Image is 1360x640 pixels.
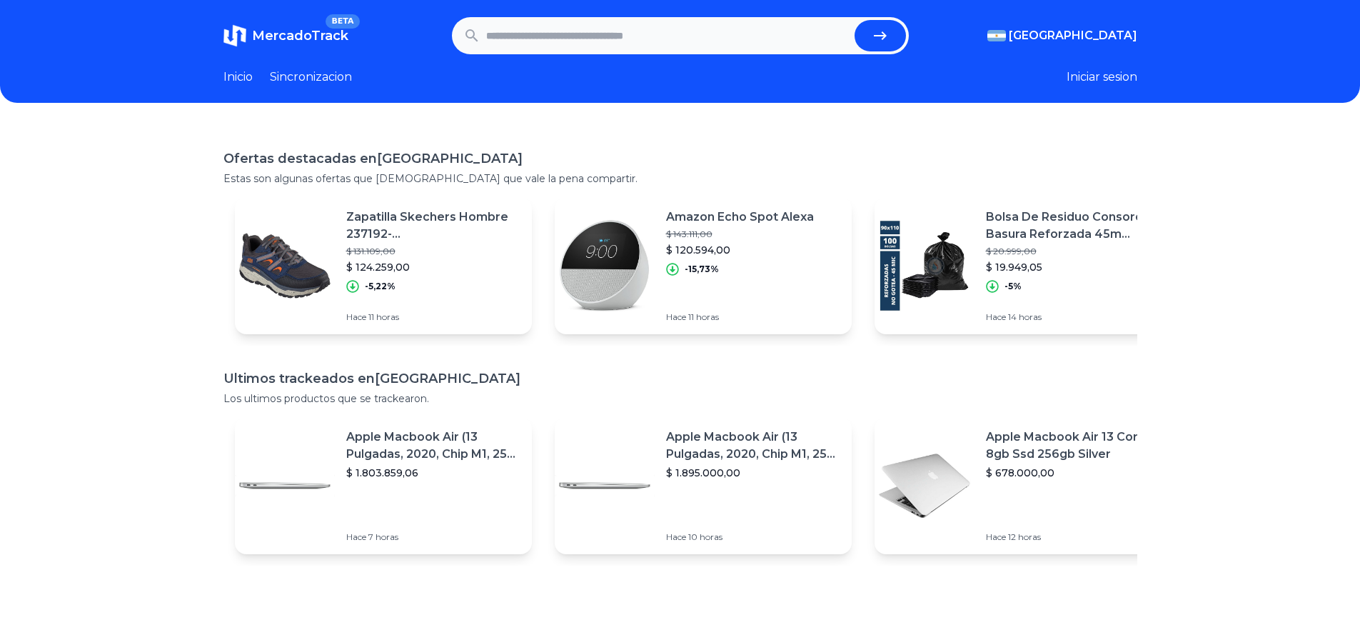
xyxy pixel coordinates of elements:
[346,531,520,543] p: Hace 7 horas
[986,246,1160,257] p: $ 20.999,00
[666,243,814,257] p: $ 120.594,00
[555,436,655,536] img: Featured image
[223,171,1137,186] p: Estas son algunas ofertas que [DEMOGRAPHIC_DATA] que vale la pena compartir.
[555,197,852,334] a: Featured imageAmazon Echo Spot Alexa$ 143.111,00$ 120.594,00-15,73%Hace 11 horas
[235,436,335,536] img: Featured image
[666,311,814,323] p: Hace 11 horas
[346,466,520,480] p: $ 1.803.859,06
[986,429,1160,463] p: Apple Macbook Air 13 Core I5 8gb Ssd 256gb Silver
[666,209,814,226] p: Amazon Echo Spot Alexa
[223,24,348,47] a: MercadoTrackBETA
[326,14,359,29] span: BETA
[987,27,1137,44] button: [GEOGRAPHIC_DATA]
[685,264,719,275] p: -15,73%
[223,69,253,86] a: Inicio
[235,197,532,334] a: Featured imageZapatilla Skechers Hombre 237192-nvor/[PERSON_NAME]/cuo$ 131.109,00$ 124.259,00-5,2...
[346,246,520,257] p: $ 131.109,00
[1009,27,1137,44] span: [GEOGRAPHIC_DATA]
[223,24,246,47] img: MercadoTrack
[235,417,532,554] a: Featured imageApple Macbook Air (13 Pulgadas, 2020, Chip M1, 256 Gb De Ssd, 8 Gb De Ram) - Plata$...
[223,369,1137,389] h1: Ultimos trackeados en [GEOGRAPHIC_DATA]
[666,429,840,463] p: Apple Macbook Air (13 Pulgadas, 2020, Chip M1, 256 Gb De Ssd, 8 Gb De Ram) - Plata
[1004,281,1022,292] p: -5%
[346,209,520,243] p: Zapatilla Skechers Hombre 237192-nvor/[PERSON_NAME]/cuo
[346,429,520,463] p: Apple Macbook Air (13 Pulgadas, 2020, Chip M1, 256 Gb De Ssd, 8 Gb De Ram) - Plata
[986,311,1160,323] p: Hace 14 horas
[666,466,840,480] p: $ 1.895.000,00
[875,197,1172,334] a: Featured imageBolsa De Residuo Consorcio Basura Reforzada 45m 90x110 X100$ 20.999,00$ 19.949,05-5...
[986,466,1160,480] p: $ 678.000,00
[666,229,814,240] p: $ 143.111,00
[987,30,1006,41] img: Argentina
[252,28,348,44] span: MercadoTrack
[365,281,396,292] p: -5,22%
[875,417,1172,554] a: Featured imageApple Macbook Air 13 Core I5 8gb Ssd 256gb Silver$ 678.000,00Hace 12 horas
[1067,69,1137,86] button: Iniciar sesion
[986,260,1160,274] p: $ 19.949,05
[875,216,974,316] img: Featured image
[223,391,1137,406] p: Los ultimos productos que se trackearon.
[346,311,520,323] p: Hace 11 horas
[875,436,974,536] img: Featured image
[346,260,520,274] p: $ 124.259,00
[666,531,840,543] p: Hace 10 horas
[223,149,1137,169] h1: Ofertas destacadas en [GEOGRAPHIC_DATA]
[235,216,335,316] img: Featured image
[270,69,352,86] a: Sincronizacion
[555,417,852,554] a: Featured imageApple Macbook Air (13 Pulgadas, 2020, Chip M1, 256 Gb De Ssd, 8 Gb De Ram) - Plata$...
[986,531,1160,543] p: Hace 12 horas
[555,216,655,316] img: Featured image
[986,209,1160,243] p: Bolsa De Residuo Consorcio Basura Reforzada 45m 90x110 X100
